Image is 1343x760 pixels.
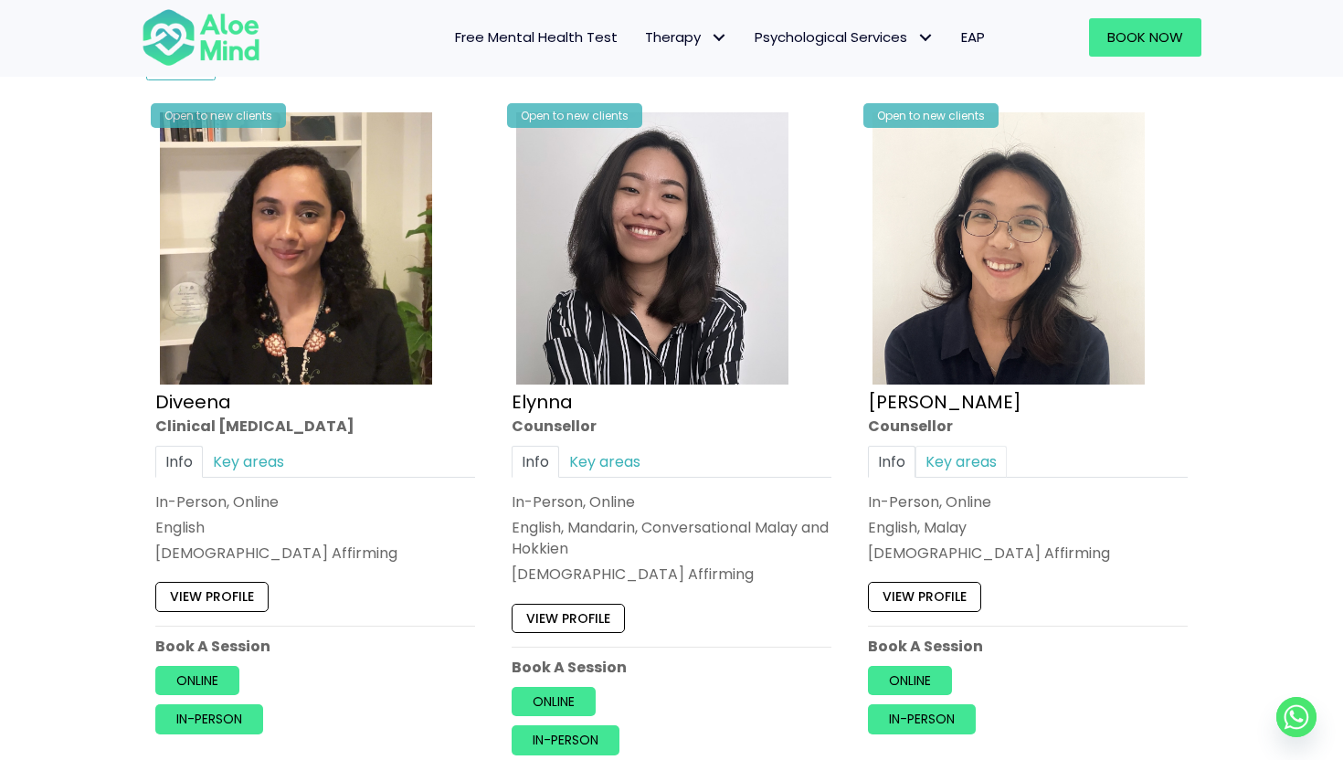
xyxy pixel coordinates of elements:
[155,517,475,538] p: English
[631,18,741,57] a: TherapyTherapy: submenu
[645,27,727,47] span: Therapy
[155,705,263,734] a: In-person
[868,705,976,734] a: In-person
[755,27,934,47] span: Psychological Services
[155,666,239,695] a: Online
[868,636,1188,657] p: Book A Session
[947,18,999,57] a: EAP
[155,416,475,437] div: Clinical [MEDICAL_DATA]
[741,18,947,57] a: Psychological ServicesPsychological Services: submenu
[868,491,1188,512] div: In-Person, Online
[915,446,1007,478] a: Key areas
[507,103,642,128] div: Open to new clients
[155,491,475,512] div: In-Person, Online
[512,687,596,716] a: Online
[455,27,618,47] span: Free Mental Health Test
[872,112,1145,385] img: Emelyne Counsellor
[512,517,831,559] p: English, Mandarin, Conversational Malay and Hokkien
[512,657,831,678] p: Book A Session
[516,112,788,385] img: Elynna Counsellor
[912,25,938,51] span: Psychological Services: submenu
[512,491,831,512] div: In-Person, Online
[203,446,294,478] a: Key areas
[559,446,650,478] a: Key areas
[1089,18,1201,57] a: Book Now
[512,416,831,437] div: Counsellor
[155,583,269,612] a: View profile
[868,583,981,612] a: View profile
[142,7,260,68] img: Aloe mind Logo
[1276,697,1317,737] a: Whatsapp
[151,103,286,128] div: Open to new clients
[868,446,915,478] a: Info
[868,389,1021,415] a: [PERSON_NAME]
[868,517,1188,538] p: English, Malay
[868,544,1188,565] div: [DEMOGRAPHIC_DATA] Affirming
[155,446,203,478] a: Info
[512,446,559,478] a: Info
[155,544,475,565] div: [DEMOGRAPHIC_DATA] Affirming
[512,604,625,633] a: View profile
[155,389,231,415] a: Diveena
[160,112,432,385] img: IMG_1660 – Diveena Nair
[868,666,952,695] a: Online
[512,726,619,755] a: In-person
[512,565,831,586] div: [DEMOGRAPHIC_DATA] Affirming
[868,416,1188,437] div: Counsellor
[705,25,732,51] span: Therapy: submenu
[863,103,999,128] div: Open to new clients
[1107,27,1183,47] span: Book Now
[512,389,573,415] a: Elynna
[155,636,475,657] p: Book A Session
[961,27,985,47] span: EAP
[441,18,631,57] a: Free Mental Health Test
[284,18,999,57] nav: Menu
